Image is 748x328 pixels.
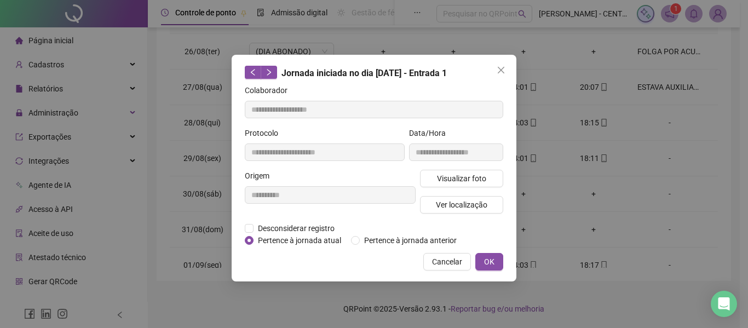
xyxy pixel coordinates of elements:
[254,234,346,246] span: Pertence à jornada atual
[360,234,461,246] span: Pertence à jornada anterior
[423,253,471,271] button: Cancelar
[245,127,285,139] label: Protocolo
[265,68,273,76] span: right
[409,127,453,139] label: Data/Hora
[420,170,503,187] button: Visualizar foto
[492,61,510,79] button: Close
[245,66,503,80] div: Jornada iniciada no dia [DATE] - Entrada 1
[245,84,295,96] label: Colaborador
[436,199,487,211] span: Ver localização
[249,68,257,76] span: left
[254,222,339,234] span: Desconsiderar registro
[420,196,503,214] button: Ver localização
[432,256,462,268] span: Cancelar
[475,253,503,271] button: OK
[437,172,486,185] span: Visualizar foto
[261,66,277,79] button: right
[711,291,737,317] div: Open Intercom Messenger
[245,66,261,79] button: left
[245,170,277,182] label: Origem
[484,256,494,268] span: OK
[497,66,505,74] span: close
